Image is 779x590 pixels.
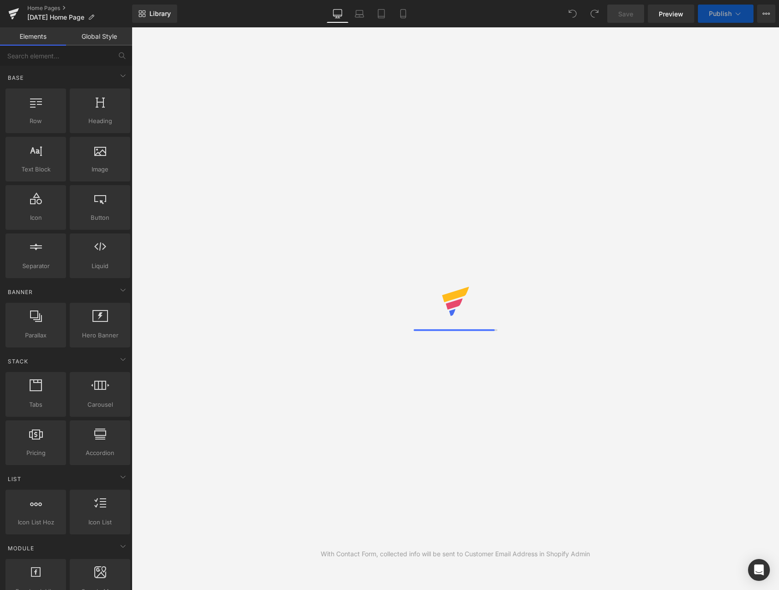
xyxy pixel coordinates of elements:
span: Parallax [8,331,63,340]
button: More [757,5,775,23]
a: Home Pages [27,5,132,12]
button: Redo [585,5,604,23]
button: Publish [698,5,753,23]
span: Image [72,165,128,174]
div: Open Intercom Messenger [748,559,770,581]
span: Hero Banner [72,331,128,340]
span: Separator [8,261,63,271]
a: New Library [132,5,177,23]
a: Preview [648,5,694,23]
span: Icon [8,213,63,223]
span: Stack [7,357,29,366]
a: Tablet [370,5,392,23]
span: Module [7,544,35,553]
span: Button [72,213,128,223]
span: Carousel [72,400,128,409]
span: Base [7,73,25,82]
a: Desktop [327,5,348,23]
span: Banner [7,288,34,296]
button: Undo [564,5,582,23]
span: Preview [659,9,683,19]
span: Liquid [72,261,128,271]
span: List [7,475,22,483]
span: Icon List [72,518,128,527]
span: Library [149,10,171,18]
div: With Contact Form, collected info will be sent to Customer Email Address in Shopify Admin [321,549,590,559]
a: Mobile [392,5,414,23]
span: Text Block [8,165,63,174]
span: Save [618,9,633,19]
span: Tabs [8,400,63,409]
span: Accordion [72,448,128,458]
a: Laptop [348,5,370,23]
span: Row [8,116,63,126]
span: Icon List Hoz [8,518,63,527]
span: [DATE] Home Page [27,14,84,21]
span: Publish [709,10,732,17]
span: Pricing [8,448,63,458]
a: Global Style [66,27,132,46]
span: Heading [72,116,128,126]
